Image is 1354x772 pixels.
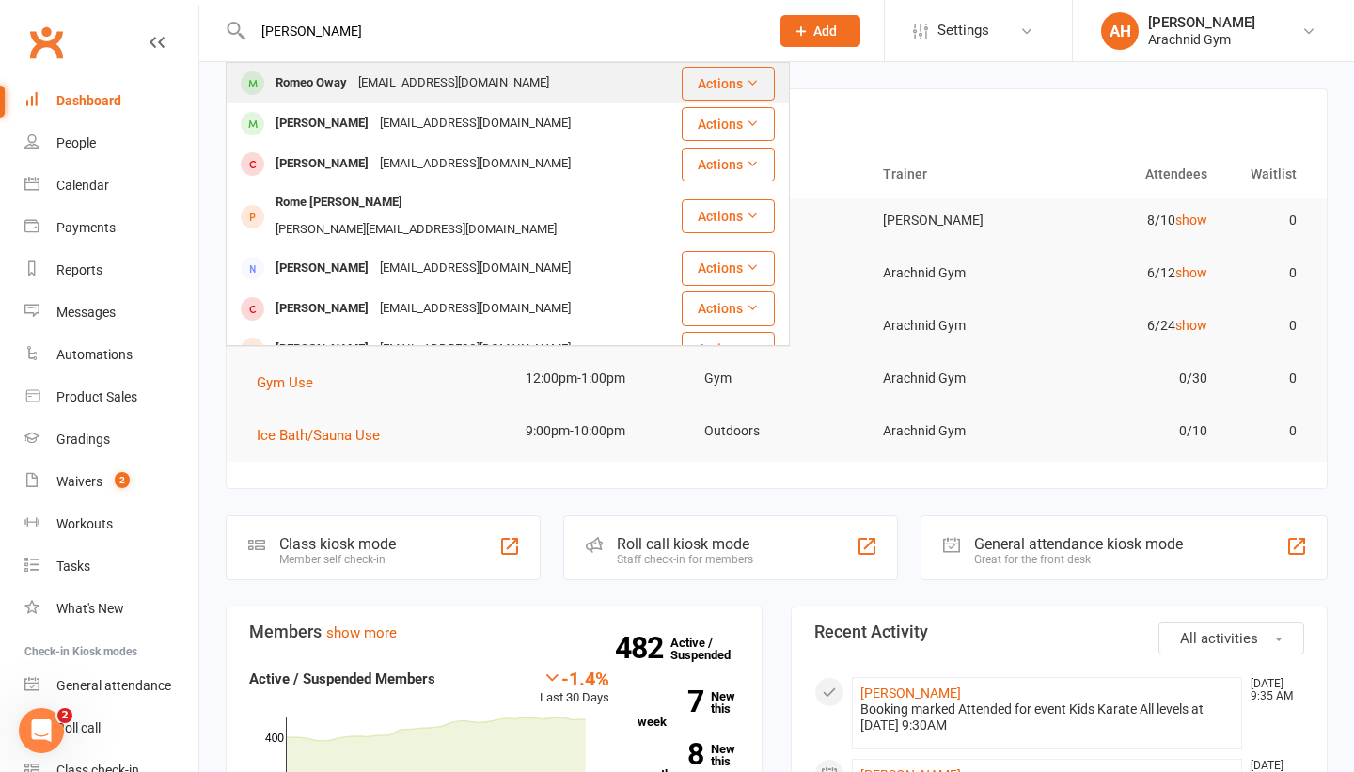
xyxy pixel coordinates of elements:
[866,356,1045,401] td: Arachnid Gym
[24,249,198,291] a: Reports
[257,424,393,447] button: Ice Bath/Sauna Use
[24,665,198,707] a: General attendance kiosk mode
[24,80,198,122] a: Dashboard
[353,70,555,97] div: [EMAIL_ADDRESS][DOMAIN_NAME]
[1045,356,1223,401] td: 0/30
[24,165,198,207] a: Calendar
[1045,150,1223,198] th: Attendees
[270,70,353,97] div: Romeo Oway
[270,336,374,363] div: [PERSON_NAME]
[247,18,756,44] input: Search...
[615,634,670,662] strong: 482
[24,376,198,418] a: Product Sales
[617,553,753,566] div: Staff check-in for members
[780,15,860,47] button: Add
[270,150,374,178] div: [PERSON_NAME]
[257,427,380,444] span: Ice Bath/Sauna Use
[1045,304,1223,348] td: 6/24
[682,107,775,141] button: Actions
[1158,622,1304,654] button: All activities
[257,371,326,394] button: Gym Use
[1224,150,1314,198] th: Waitlist
[638,687,703,716] strong: 7
[860,701,1234,733] div: Booking marked Attended for event Kids Karate All levels at [DATE] 9:30AM
[56,474,102,489] div: Waivers
[56,559,90,574] div: Tasks
[1224,304,1314,348] td: 0
[270,216,562,244] div: [PERSON_NAME][EMAIL_ADDRESS][DOMAIN_NAME]
[279,535,396,553] div: Class kiosk mode
[24,461,198,503] a: Waivers 2
[682,199,775,233] button: Actions
[374,295,576,323] div: [EMAIL_ADDRESS][DOMAIN_NAME]
[866,304,1045,348] td: Arachnid Gym
[687,409,866,453] td: Outdoors
[56,178,109,193] div: Calendar
[374,255,576,282] div: [EMAIL_ADDRESS][DOMAIN_NAME]
[1101,12,1139,50] div: AH
[860,685,961,701] a: [PERSON_NAME]
[638,740,703,768] strong: 8
[540,668,609,708] div: Last 30 Days
[937,9,989,52] span: Settings
[56,220,116,235] div: Payments
[279,553,396,566] div: Member self check-in
[24,545,198,588] a: Tasks
[687,356,866,401] td: Gym
[56,678,171,693] div: General attendance
[56,432,110,447] div: Gradings
[249,670,435,687] strong: Active / Suspended Members
[1045,198,1223,243] td: 8/10
[270,255,374,282] div: [PERSON_NAME]
[374,150,576,178] div: [EMAIL_ADDRESS][DOMAIN_NAME]
[249,622,739,641] h3: Members
[24,588,198,630] a: What's New
[56,305,116,320] div: Messages
[24,291,198,334] a: Messages
[682,332,775,366] button: Actions
[56,601,124,616] div: What's New
[509,356,687,401] td: 12:00pm-1:00pm
[1175,265,1207,280] a: show
[974,553,1183,566] div: Great for the front desk
[682,291,775,325] button: Actions
[1224,409,1314,453] td: 0
[57,708,72,723] span: 2
[814,622,1304,641] h3: Recent Activity
[374,336,576,363] div: [EMAIL_ADDRESS][DOMAIN_NAME]
[24,334,198,376] a: Automations
[326,624,397,641] a: show more
[1148,31,1255,48] div: Arachnid Gym
[56,135,96,150] div: People
[682,148,775,181] button: Actions
[1148,14,1255,31] div: [PERSON_NAME]
[866,251,1045,295] td: Arachnid Gym
[1045,409,1223,453] td: 0/10
[56,262,102,277] div: Reports
[270,110,374,137] div: [PERSON_NAME]
[115,472,130,488] span: 2
[270,189,408,216] div: Rome [PERSON_NAME]
[1241,678,1303,702] time: [DATE] 9:35 AM
[1224,251,1314,295] td: 0
[1224,198,1314,243] td: 0
[24,122,198,165] a: People
[24,707,198,749] a: Roll call
[19,708,64,753] iframe: Intercom live chat
[56,720,101,735] div: Roll call
[509,409,687,453] td: 9:00pm-10:00pm
[617,535,753,553] div: Roll call kiosk mode
[1180,630,1258,647] span: All activities
[24,207,198,249] a: Payments
[1224,356,1314,401] td: 0
[813,24,837,39] span: Add
[374,110,576,137] div: [EMAIL_ADDRESS][DOMAIN_NAME]
[56,93,121,108] div: Dashboard
[270,295,374,323] div: [PERSON_NAME]
[682,251,775,285] button: Actions
[866,409,1045,453] td: Arachnid Gym
[638,690,739,728] a: 7New this week
[56,347,133,362] div: Automations
[682,67,775,101] button: Actions
[1045,251,1223,295] td: 6/12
